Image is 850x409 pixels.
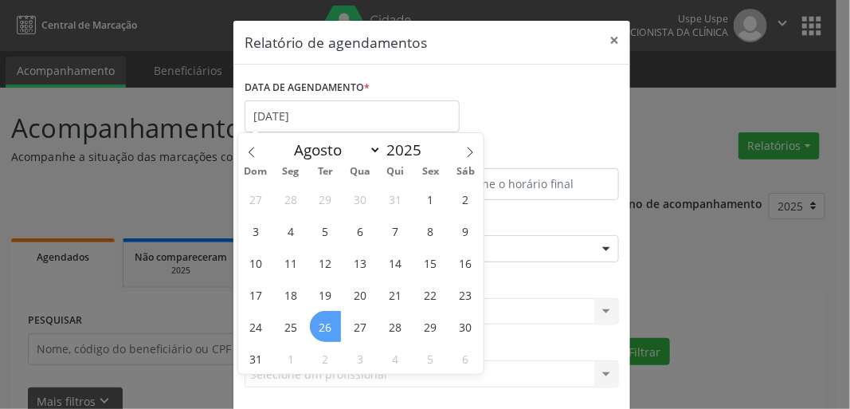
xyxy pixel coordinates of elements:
input: Year [382,140,434,160]
span: Agosto 22, 2025 [415,279,446,310]
span: Agosto 4, 2025 [275,215,306,246]
span: Agosto 28, 2025 [380,311,411,342]
select: Month [287,139,382,161]
span: Julho 29, 2025 [310,183,341,214]
button: Close [598,21,630,60]
span: Julho 27, 2025 [240,183,271,214]
span: Agosto 20, 2025 [345,279,376,310]
input: Selecione uma data ou intervalo [245,100,460,132]
span: Agosto 3, 2025 [240,215,271,246]
span: Julho 28, 2025 [275,183,306,214]
label: DATA DE AGENDAMENTO [245,76,370,100]
span: Setembro 6, 2025 [450,343,481,374]
span: Agosto 9, 2025 [450,215,481,246]
span: Agosto 31, 2025 [240,343,271,374]
span: Agosto 1, 2025 [415,183,446,214]
span: Agosto 8, 2025 [415,215,446,246]
span: Qui [378,167,413,177]
span: Agosto 10, 2025 [240,247,271,278]
span: Setembro 3, 2025 [345,343,376,374]
span: Sáb [449,167,484,177]
span: Agosto 14, 2025 [380,247,411,278]
span: Agosto 7, 2025 [380,215,411,246]
span: Julho 31, 2025 [380,183,411,214]
span: Ter [308,167,343,177]
span: Agosto 15, 2025 [415,247,446,278]
span: Agosto 30, 2025 [450,311,481,342]
span: Agosto 24, 2025 [240,311,271,342]
span: Agosto 29, 2025 [415,311,446,342]
span: Agosto 11, 2025 [275,247,306,278]
span: Agosto 2, 2025 [450,183,481,214]
span: Setembro 1, 2025 [275,343,306,374]
span: Agosto 13, 2025 [345,247,376,278]
span: Sex [413,167,449,177]
span: Setembro 5, 2025 [415,343,446,374]
input: Selecione o horário final [436,168,619,200]
span: Dom [238,167,273,177]
span: Agosto 19, 2025 [310,279,341,310]
span: Agosto 6, 2025 [345,215,376,246]
span: Agosto 25, 2025 [275,311,306,342]
span: Agosto 18, 2025 [275,279,306,310]
span: Agosto 16, 2025 [450,247,481,278]
span: Agosto 5, 2025 [310,215,341,246]
span: Agosto 21, 2025 [380,279,411,310]
span: Agosto 17, 2025 [240,279,271,310]
span: Setembro 4, 2025 [380,343,411,374]
span: Agosto 23, 2025 [450,279,481,310]
label: ATÉ [436,144,619,168]
h5: Relatório de agendamentos [245,32,427,53]
span: Setembro 2, 2025 [310,343,341,374]
span: Agosto 26, 2025 [310,311,341,342]
span: Qua [343,167,378,177]
span: Seg [273,167,308,177]
span: Julho 30, 2025 [345,183,376,214]
span: Agosto 27, 2025 [345,311,376,342]
span: Agosto 12, 2025 [310,247,341,278]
